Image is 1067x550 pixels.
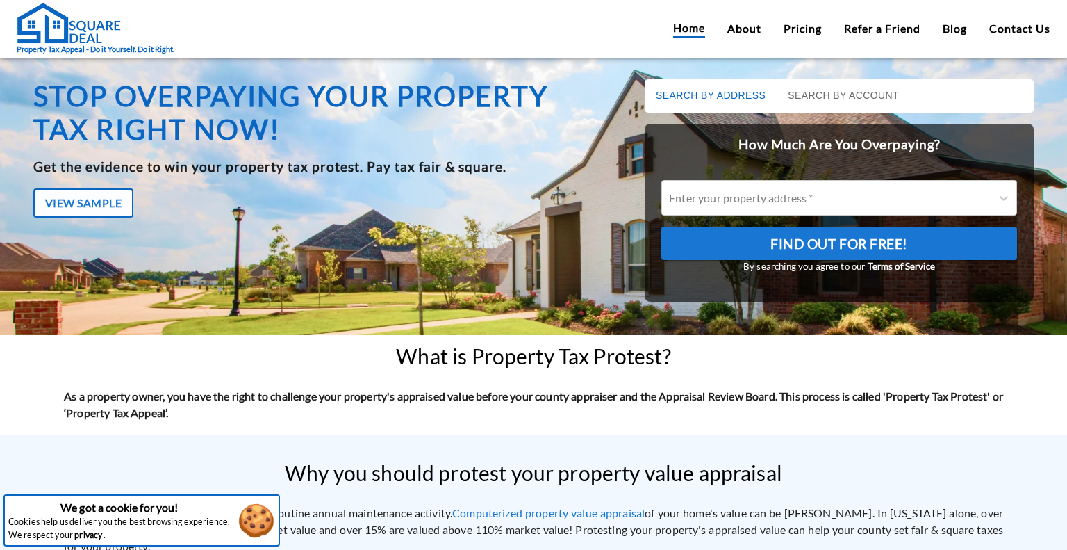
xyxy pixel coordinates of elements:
a: Refer a Friend [844,20,920,37]
small: By searching you agree to our [661,260,1017,274]
p: Cookies help us deliver you the best browsing experience. We respect your . [8,516,231,542]
a: privacy [74,529,102,542]
strong: We got a cookie for you! [60,501,179,514]
span: Find Out For Free! [770,232,908,256]
button: Accept cookies [234,502,279,539]
h1: Stop overpaying your property tax right now! [33,79,610,146]
div: basic tabs example [645,79,1034,113]
button: Search by Account [777,79,910,113]
a: Pricing [784,20,822,37]
button: View Sample [33,188,133,218]
h2: Why you should protest your property value appraisal [285,461,782,485]
a: Terms of Service [868,261,935,272]
h2: What is Property Tax Protest? [396,344,670,369]
b: Get the evidence to win your property tax protest. Pay tax fair & square. [33,159,506,175]
a: Contact Us [989,20,1050,37]
button: Search by Address [645,79,777,113]
img: Square Deal [17,2,121,44]
a: Computerized property value appraisal [452,506,645,519]
a: About [727,20,761,37]
button: Find Out For Free! [661,227,1017,260]
h2: How Much Are You Overpaying? [645,124,1034,166]
a: Blog [943,20,967,37]
strong: As a property owner, you have the right to challenge your property's appraised value before your ... [64,389,1003,419]
a: Property Tax Appeal - Do it Yourself. Do it Right. [17,2,174,56]
a: Home [673,19,705,38]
